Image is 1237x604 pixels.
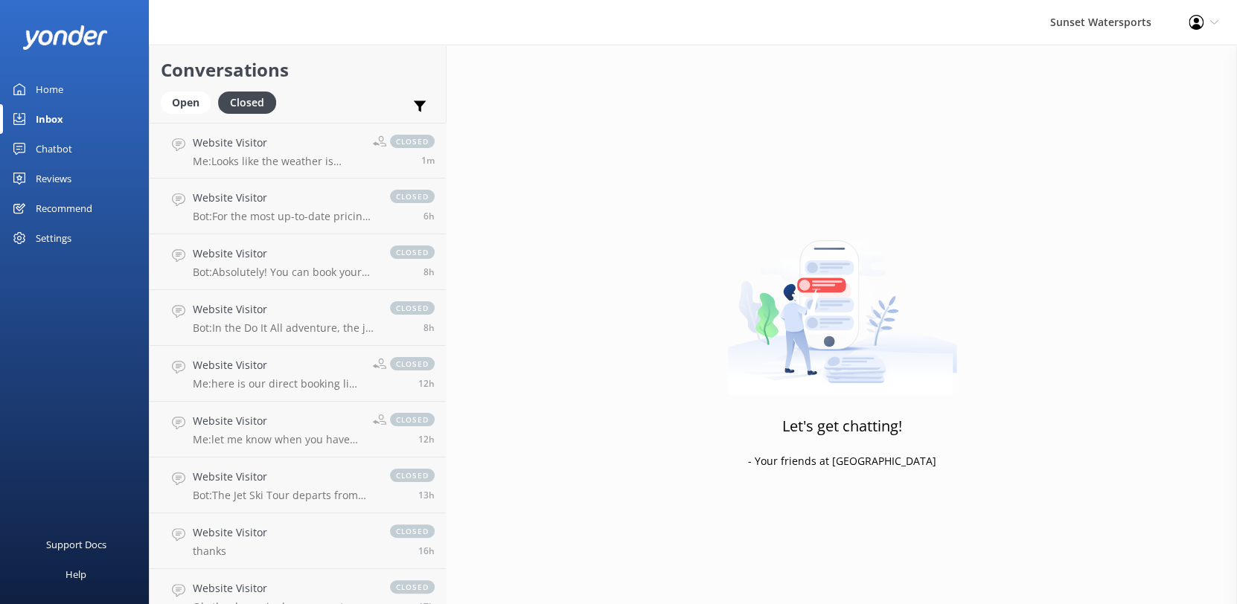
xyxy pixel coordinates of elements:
div: Closed [218,91,276,114]
div: Support Docs [46,530,106,559]
div: Home [36,74,63,104]
span: Sep 24 2025 11:33pm (UTC -05:00) America/Cancun [423,321,435,334]
p: Bot: The Jet Ski Tour departs from either [GEOGRAPHIC_DATA] ([STREET_ADDRESS][PERSON_NAME]) or [G... [193,489,375,502]
img: artwork of a man stealing a conversation from at giant smartphone [727,209,957,395]
p: Me: Looks like the weather is great all week! Only unavailable date is going to be [DATE] but any... [193,155,362,168]
p: Me: here is our direct booking link for our most up-to-date prices and savings - [URL][DOMAIN_NAME] [193,377,362,391]
span: Sep 25 2025 12:16am (UTC -05:00) America/Cancun [423,266,435,278]
a: Website VisitorBot:For the most up-to-date pricing for individual tours, please visit our booking... [150,179,446,234]
a: Open [161,94,218,110]
div: Help [65,559,86,589]
h4: Website Visitor [193,524,267,541]
div: Inbox [36,104,63,134]
p: Bot: For the most up-to-date pricing for individual tours, please visit our booking page at [URL]... [193,210,375,223]
h4: Website Visitor [193,245,375,262]
span: closed [390,469,435,482]
h4: Website Visitor [193,190,375,206]
div: Chatbot [36,134,72,164]
span: Sep 24 2025 04:16pm (UTC -05:00) America/Cancun [418,544,435,557]
span: closed [390,524,435,538]
span: Sep 25 2025 01:40am (UTC -05:00) America/Cancun [423,210,435,222]
div: Open [161,91,211,114]
span: closed [390,357,435,370]
a: Closed [218,94,284,110]
span: closed [390,301,435,315]
a: Website Visitorthanksclosed16h [150,513,446,569]
a: Website VisitorBot:In the Do It All adventure, the jet ski portion includes about 15-20 minutes o... [150,290,446,346]
p: Me: let me know when you have received it. [193,433,362,446]
div: Settings [36,223,71,253]
a: Website VisitorBot:The Jet Ski Tour departs from either [GEOGRAPHIC_DATA] ([STREET_ADDRESS][PERSO... [150,457,446,513]
a: Website VisitorBot:Absolutely! You can book your desired trip and date by visiting [URL][DOMAIN_N... [150,234,446,290]
p: Bot: Absolutely! You can book your desired trip and date by visiting [URL][DOMAIN_NAME]. We opera... [193,266,375,279]
a: Website VisitorMe:Looks like the weather is great all week! Only unavailable date is going to be ... [150,123,446,179]
h4: Website Visitor [193,135,362,151]
span: closed [390,413,435,426]
img: yonder-white-logo.png [22,25,108,50]
span: closed [390,135,435,148]
span: Sep 24 2025 07:28pm (UTC -05:00) America/Cancun [418,433,435,446]
span: Sep 25 2025 08:23am (UTC -05:00) America/Cancun [421,154,435,167]
p: - Your friends at [GEOGRAPHIC_DATA] [748,453,936,469]
div: Reviews [36,164,71,193]
span: Sep 24 2025 07:24pm (UTC -05:00) America/Cancun [418,489,435,501]
span: closed [390,245,435,259]
p: Bot: In the Do It All adventure, the jet ski portion includes about 15-20 minutes of freestyle ri... [193,321,375,335]
p: thanks [193,544,267,558]
span: Sep 24 2025 07:49pm (UTC -05:00) America/Cancun [418,377,435,390]
h2: Conversations [161,56,435,84]
h4: Website Visitor [193,469,375,485]
h4: Website Visitor [193,580,375,597]
h4: Website Visitor [193,357,362,373]
div: Recommend [36,193,92,223]
span: closed [390,580,435,594]
h4: Website Visitor [193,301,375,318]
a: Website VisitorMe:let me know when you have received it.closed12h [150,402,446,457]
h3: Let's get chatting! [782,414,902,438]
h4: Website Visitor [193,413,362,429]
span: closed [390,190,435,203]
a: Website VisitorMe:here is our direct booking link for our most up-to-date prices and savings - [U... [150,346,446,402]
